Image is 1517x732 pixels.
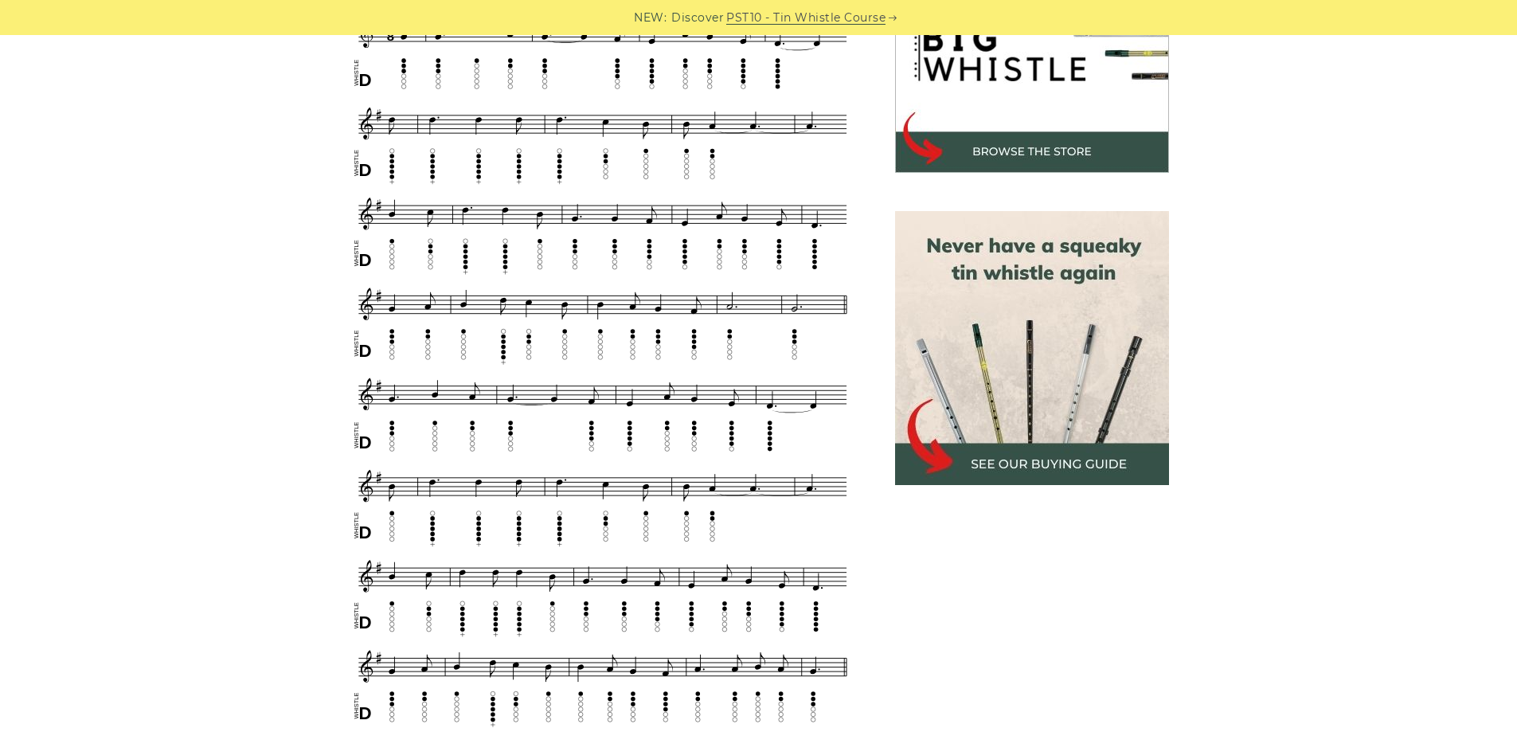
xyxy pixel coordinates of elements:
img: tin whistle buying guide [895,211,1169,485]
span: Discover [671,9,724,27]
a: PST10 - Tin Whistle Course [726,9,886,27]
span: NEW: [634,9,667,27]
